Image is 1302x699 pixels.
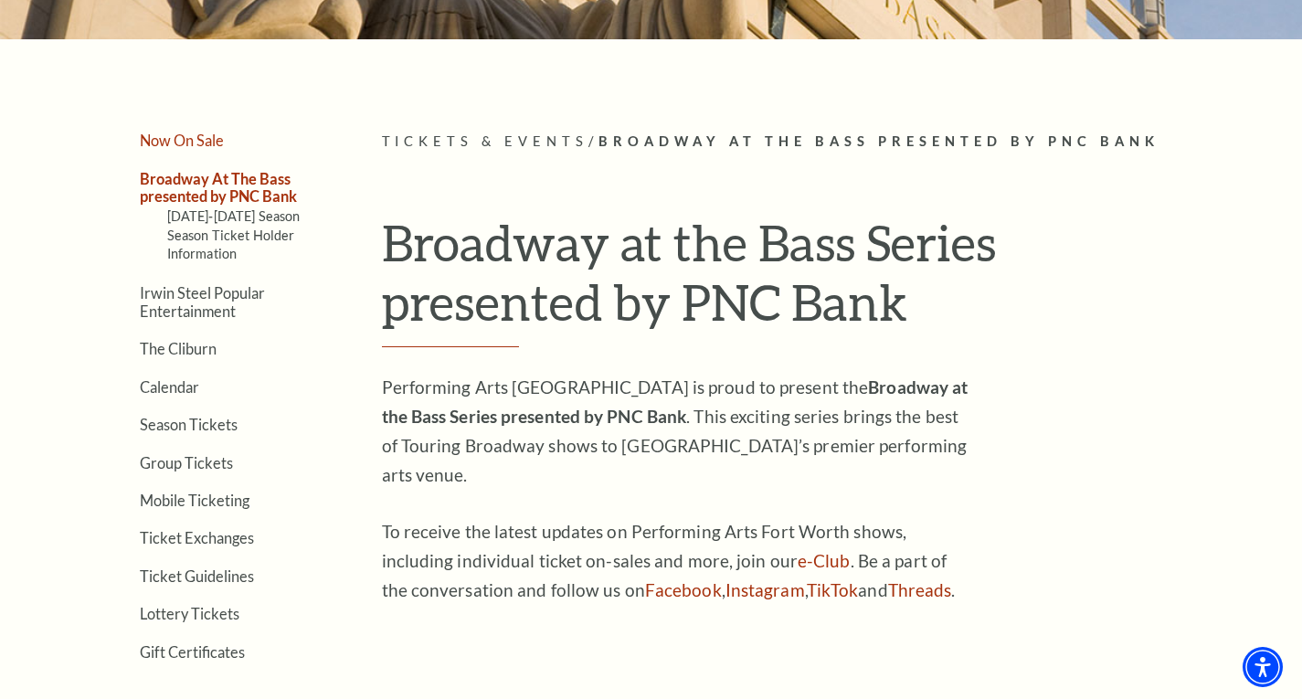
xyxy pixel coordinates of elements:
a: Gift Certificates [140,643,245,661]
a: Threads - open in a new tab [888,579,952,600]
a: [DATE]-[DATE] Season [167,208,301,224]
p: To receive the latest updates on Performing Arts Fort Worth shows, including individual ticket on... [382,517,976,605]
a: Lottery Tickets [140,605,239,622]
span: Broadway At The Bass presented by PNC Bank [598,133,1159,149]
a: Calendar [140,378,199,396]
a: Mobile Ticketing [140,492,249,509]
div: Accessibility Menu [1243,647,1283,687]
h1: Broadway at the Bass Series presented by PNC Bank [382,213,1218,347]
a: Now On Sale [140,132,224,149]
strong: Broadway at the Bass Series presented by PNC Bank [382,376,969,427]
a: TikTok - open in a new tab [807,579,859,600]
a: Season Tickets [140,416,238,433]
a: Broadway At The Bass presented by PNC Bank [140,170,297,205]
p: / [382,131,1218,154]
a: Irwin Steel Popular Entertainment [140,284,265,319]
p: Performing Arts [GEOGRAPHIC_DATA] is proud to present the . This exciting series brings the best ... [382,373,976,490]
a: Season Ticket Holder Information [167,228,295,261]
a: Instagram - open in a new tab [725,579,805,600]
a: Facebook - open in a new tab [645,579,722,600]
a: The Cliburn [140,340,217,357]
a: e-Club [798,550,851,571]
a: Ticket Guidelines [140,567,254,585]
a: Group Tickets [140,454,233,471]
a: Ticket Exchanges [140,529,254,546]
span: Tickets & Events [382,133,589,149]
